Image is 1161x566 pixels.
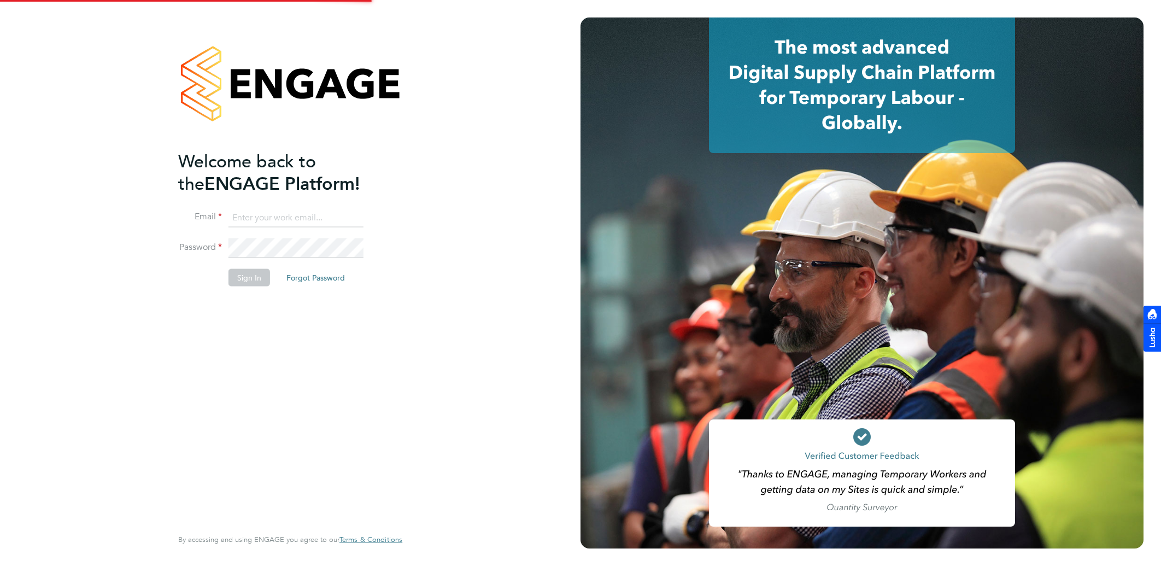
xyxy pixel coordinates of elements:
[339,535,402,544] span: Terms & Conditions
[178,242,222,253] label: Password
[278,269,354,287] button: Forgot Password
[228,208,363,227] input: Enter your work email...
[228,269,270,287] button: Sign In
[178,211,222,223] label: Email
[339,535,402,544] a: Terms & Conditions
[178,150,391,195] h2: ENGAGE Platform!
[178,535,402,544] span: By accessing and using ENGAGE you agree to our
[178,150,316,194] span: Welcome back to the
